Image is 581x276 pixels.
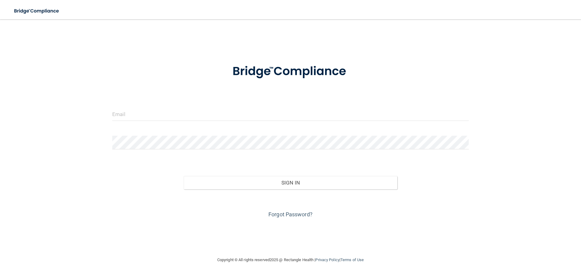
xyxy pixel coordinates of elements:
[180,250,401,270] div: Copyright © All rights reserved 2025 @ Rectangle Health | |
[220,56,361,87] img: bridge_compliance_login_screen.278c3ca4.svg
[268,211,313,218] a: Forgot Password?
[340,258,364,262] a: Terms of Use
[9,5,65,17] img: bridge_compliance_login_screen.278c3ca4.svg
[112,107,469,121] input: Email
[315,258,339,262] a: Privacy Policy
[184,176,398,189] button: Sign In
